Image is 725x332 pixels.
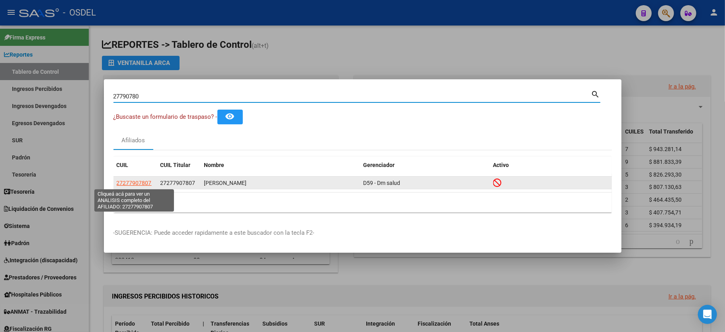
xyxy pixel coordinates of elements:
[113,193,612,212] div: 1 total
[117,162,129,168] span: CUIL
[117,180,152,186] span: 27277907807
[121,136,145,145] div: Afiliados
[113,113,217,120] span: ¿Buscaste un formulario de traspaso? -
[204,179,357,188] div: [PERSON_NAME]
[113,157,157,174] datatable-header-cell: CUIL
[591,89,600,98] mat-icon: search
[360,157,490,174] datatable-header-cell: Gerenciador
[490,157,612,174] datatable-header-cell: Activo
[363,180,401,186] span: D59 - Dm salud
[201,157,360,174] datatable-header-cell: Nombre
[157,157,201,174] datatable-header-cell: CUIL Titular
[493,162,509,168] span: Activo
[363,162,395,168] span: Gerenciador
[225,112,235,121] mat-icon: remove_red_eye
[698,305,717,324] div: Open Intercom Messenger
[113,228,612,238] p: -SUGERENCIA: Puede acceder rapidamente a este buscador con la tecla F2-
[204,162,225,168] span: Nombre
[160,180,195,186] span: 27277907807
[160,162,191,168] span: CUIL Titular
